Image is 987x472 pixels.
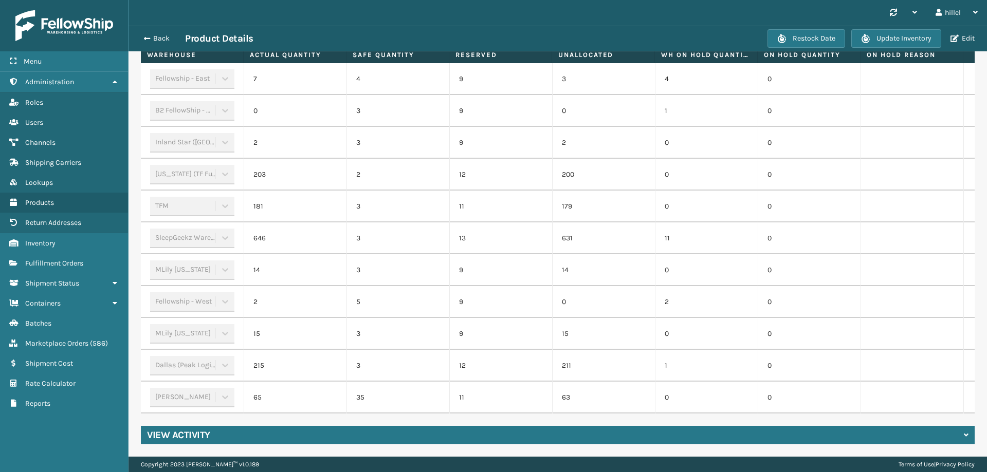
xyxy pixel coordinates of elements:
td: 0 [758,350,861,382]
td: 3 [346,350,449,382]
td: 3 [346,222,449,254]
td: 2 [244,286,346,318]
td: 0 [552,286,655,318]
p: 9 [459,74,543,84]
label: Actual Quantity [250,50,340,60]
td: 0 [655,191,758,222]
td: 0 [758,159,861,191]
p: 12 [459,361,543,371]
span: Users [25,118,43,127]
h3: Product Details [185,32,253,45]
td: 2 [244,127,346,159]
td: 65 [244,382,346,413]
span: Shipment Status [25,279,79,288]
td: 211 [552,350,655,382]
a: Privacy Policy [936,461,975,468]
td: 0 [244,95,346,127]
td: 0 [758,63,861,95]
td: 200 [552,159,655,191]
label: Unallocated [558,50,648,60]
td: 0 [552,95,655,127]
td: 0 [655,318,758,350]
button: Edit [947,34,978,43]
td: 3 [346,95,449,127]
span: Administration [25,78,74,86]
p: 9 [459,329,543,339]
td: 0 [655,159,758,191]
td: 3 [552,63,655,95]
span: Return Addresses [25,218,81,227]
span: Products [25,198,54,207]
a: Terms of Use [899,461,934,468]
td: 646 [244,222,346,254]
td: 35 [346,382,449,413]
td: 3 [346,254,449,286]
span: Menu [24,57,42,66]
p: 9 [459,297,543,307]
td: 1 [655,95,758,127]
td: 0 [758,286,861,318]
td: 7 [244,63,346,95]
div: | [899,457,975,472]
span: Fulfillment Orders [25,259,83,268]
td: 11 [655,222,758,254]
p: 12 [459,169,543,180]
td: 0 [758,222,861,254]
span: Marketplace Orders [25,339,88,348]
td: 3 [346,318,449,350]
button: Back [138,34,185,43]
td: 0 [655,127,758,159]
span: Roles [25,98,43,107]
span: Inventory [25,239,56,248]
td: 3 [346,127,449,159]
button: Restock Date [767,29,845,48]
p: 11 [459,201,543,212]
label: Safe Quantity [353,50,443,60]
td: 0 [655,382,758,413]
p: 9 [459,138,543,148]
label: On Hold Reason [867,50,957,60]
span: Rate Calculator [25,379,76,388]
td: 14 [552,254,655,286]
td: 4 [346,63,449,95]
td: 4 [655,63,758,95]
td: 5 [346,286,449,318]
td: 1 [655,350,758,382]
h4: View Activity [147,429,210,441]
p: 9 [459,106,543,116]
label: Reserved [455,50,545,60]
td: 0 [758,254,861,286]
span: Shipment Cost [25,359,73,368]
span: Lookups [25,178,53,187]
td: 14 [244,254,346,286]
td: 3 [346,191,449,222]
span: ( 586 ) [90,339,108,348]
span: Channels [25,138,56,147]
img: logo [15,10,113,41]
p: 13 [459,233,543,243]
span: Reports [25,399,50,408]
td: 0 [758,382,861,413]
label: Warehouse [147,50,237,60]
td: 181 [244,191,346,222]
p: 11 [459,392,543,403]
td: 0 [758,127,861,159]
td: 0 [758,191,861,222]
span: Shipping Carriers [25,158,81,167]
label: WH On hold quantity [661,50,751,60]
td: 2 [552,127,655,159]
td: 631 [552,222,655,254]
td: 0 [758,318,861,350]
td: 0 [758,95,861,127]
td: 215 [244,350,346,382]
button: Update Inventory [851,29,941,48]
td: 2 [655,286,758,318]
span: Containers [25,299,61,308]
td: 179 [552,191,655,222]
td: 0 [655,254,758,286]
td: 2 [346,159,449,191]
td: 203 [244,159,346,191]
td: 15 [552,318,655,350]
td: 63 [552,382,655,413]
p: 9 [459,265,543,275]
